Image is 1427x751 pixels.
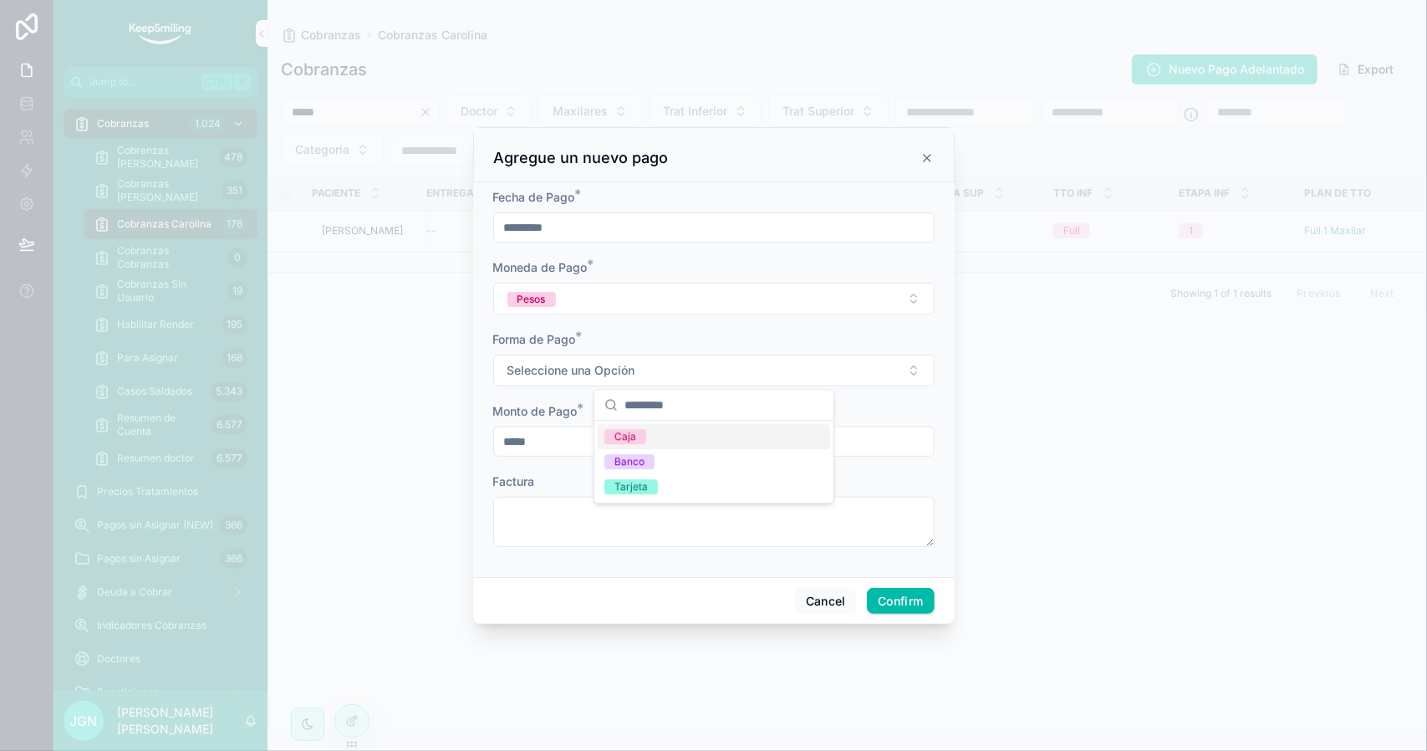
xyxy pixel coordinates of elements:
[493,283,935,314] button: Select Button
[594,421,833,503] div: Suggestions
[867,588,934,615] button: Confirm
[493,332,576,346] span: Forma de Pago
[493,355,935,386] button: Select Button
[517,292,546,307] div: Pesos
[493,190,575,204] span: Fecha de Pago
[493,260,588,274] span: Moneda de Pago
[493,404,578,418] span: Monto de Pago
[614,429,636,444] div: Caja
[493,474,535,488] span: Factura
[507,362,635,379] span: Seleccione una Opción
[614,479,648,494] div: Tarjeta
[614,454,645,469] div: Banco
[494,148,669,168] h3: Agregue un nuevo pago
[795,588,857,615] button: Cancel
